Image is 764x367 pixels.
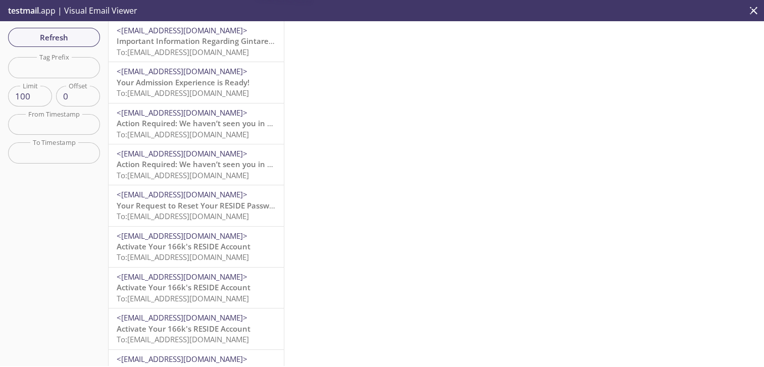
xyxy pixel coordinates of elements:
span: <[EMAIL_ADDRESS][DOMAIN_NAME]> [117,231,247,241]
div: <[EMAIL_ADDRESS][DOMAIN_NAME]>Activate Your 166k's RESIDE AccountTo:[EMAIL_ADDRESS][DOMAIN_NAME] [109,308,284,349]
div: <[EMAIL_ADDRESS][DOMAIN_NAME]>Action Required: We haven’t seen you in your Reside account lately!... [109,103,284,144]
div: <[EMAIL_ADDRESS][DOMAIN_NAME]>Your Admission Experience is Ready!To:[EMAIL_ADDRESS][DOMAIN_NAME] [109,62,284,102]
span: <[EMAIL_ADDRESS][DOMAIN_NAME]> [117,148,247,159]
span: <[EMAIL_ADDRESS][DOMAIN_NAME]> [117,108,247,118]
span: To: [EMAIL_ADDRESS][DOMAIN_NAME] [117,293,249,303]
span: <[EMAIL_ADDRESS][DOMAIN_NAME]> [117,189,247,199]
span: Activate Your 166k's RESIDE Account [117,282,250,292]
span: Important Information Regarding Gintare Test's Admission to ACME 2019 [117,36,384,46]
div: <[EMAIL_ADDRESS][DOMAIN_NAME]>Activate Your 166k's RESIDE AccountTo:[EMAIL_ADDRESS][DOMAIN_NAME] [109,268,284,308]
div: <[EMAIL_ADDRESS][DOMAIN_NAME]>Activate Your 166k's RESIDE AccountTo:[EMAIL_ADDRESS][DOMAIN_NAME] [109,227,284,267]
span: To: [EMAIL_ADDRESS][DOMAIN_NAME] [117,334,249,344]
div: <[EMAIL_ADDRESS][DOMAIN_NAME]>Your Request to Reset Your RESIDE PasswordTo:[EMAIL_ADDRESS][DOMAIN... [109,185,284,226]
span: To: [EMAIL_ADDRESS][DOMAIN_NAME] [117,47,249,57]
span: To: [EMAIL_ADDRESS][DOMAIN_NAME] [117,252,249,262]
span: Your Request to Reset Your RESIDE Password [117,200,281,211]
div: <[EMAIL_ADDRESS][DOMAIN_NAME]>Important Information Regarding Gintare Test's Admission to ACME 20... [109,21,284,62]
span: Refresh [16,31,92,44]
span: testmail [8,5,39,16]
span: To: [EMAIL_ADDRESS][DOMAIN_NAME] [117,88,249,98]
span: Action Required: We haven’t seen you in your Reside account lately! [117,118,366,128]
span: To: [EMAIL_ADDRESS][DOMAIN_NAME] [117,170,249,180]
span: <[EMAIL_ADDRESS][DOMAIN_NAME]> [117,66,247,76]
div: <[EMAIL_ADDRESS][DOMAIN_NAME]>Action Required: We haven’t seen you in your Reside account lately!... [109,144,284,185]
span: Activate Your 166k's RESIDE Account [117,324,250,334]
span: Action Required: We haven’t seen you in your Reside account lately! [117,159,366,169]
span: To: [EMAIL_ADDRESS][DOMAIN_NAME] [117,129,249,139]
span: Your Admission Experience is Ready! [117,77,249,87]
span: To: [EMAIL_ADDRESS][DOMAIN_NAME] [117,211,249,221]
span: Activate Your 166k's RESIDE Account [117,241,250,251]
span: <[EMAIL_ADDRESS][DOMAIN_NAME]> [117,312,247,323]
span: <[EMAIL_ADDRESS][DOMAIN_NAME]> [117,354,247,364]
span: <[EMAIL_ADDRESS][DOMAIN_NAME]> [117,272,247,282]
button: Refresh [8,28,100,47]
span: <[EMAIL_ADDRESS][DOMAIN_NAME]> [117,25,247,35]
